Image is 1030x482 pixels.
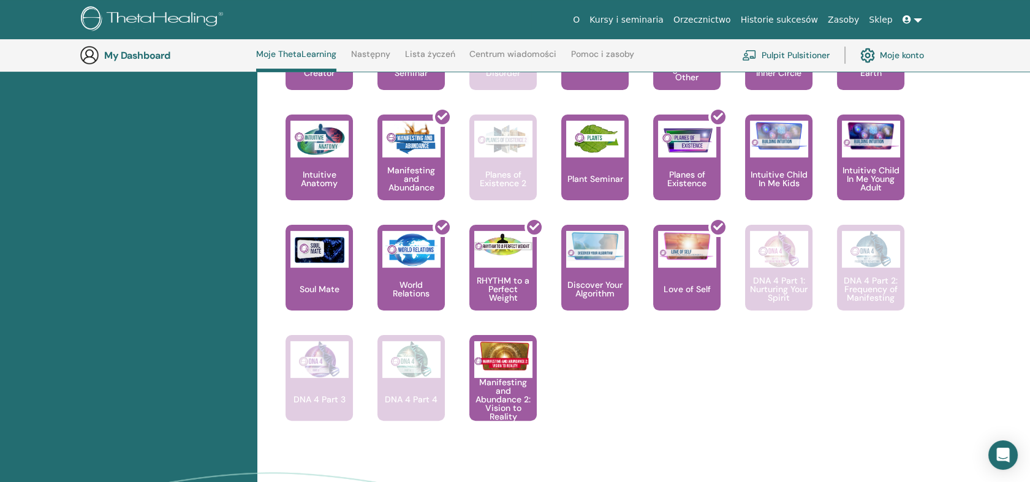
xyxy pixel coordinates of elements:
a: DNA 4 Part 2: Frequency of Manifesting DNA 4 Part 2: Frequency of Manifesting [837,225,904,335]
p: DNA 4 Part 4 [380,395,442,404]
img: chalkboard-teacher.svg [742,50,757,61]
div: Open Intercom Messenger [988,440,1018,470]
img: logo.png [81,6,227,34]
img: Planes of Existence 2 [474,121,532,157]
a: DNA 4 Part 1: Nurturing Your Spirit DNA 4 Part 1: Nurturing Your Spirit [745,225,812,335]
a: World Relations World Relations [377,225,445,335]
a: Zasoby [823,9,864,31]
p: You and Your Significant Other [653,56,721,81]
a: O [568,9,585,31]
p: Planes of Existence [653,170,721,187]
a: DNA 4 Part 4 DNA 4 Part 4 [377,335,445,445]
img: DNA 4 Part 4 [382,341,441,378]
a: Soul Mate Soul Mate [286,225,353,335]
p: Intuitive Anatomy [286,170,353,187]
a: Pomoc i zasoby [571,49,634,69]
img: generic-user-icon.jpg [80,45,99,65]
img: cog.svg [860,45,875,66]
img: DNA 4 Part 2: Frequency of Manifesting [842,231,900,268]
a: Kursy i seminaria [585,9,668,31]
a: Manifesting and Abundance Manifesting and Abundance [377,115,445,225]
a: Orzecznictwo [668,9,736,31]
img: Plant Seminar [566,121,624,157]
p: Intuitive Child In Me Young Adult [837,166,904,192]
p: Disease and Disorder [469,60,537,77]
a: Intuitive Anatomy Intuitive Anatomy [286,115,353,225]
a: Plant Seminar Plant Seminar [561,115,629,225]
a: Intuitive Child In Me Kids Intuitive Child In Me Kids [745,115,812,225]
a: Moje ThetaLearning [256,49,336,72]
p: DNA 4 Part 2: Frequency of Manifesting [837,276,904,302]
img: Discover Your Algorithm [566,231,624,261]
p: RHYTHM to a Perfect Weight [469,276,537,302]
img: Planes of Existence [658,121,716,157]
p: Manifesting and Abundance [377,166,445,192]
img: Love of Self [658,231,716,261]
a: DNA 4 Part 3 DNA 4 Part 3 [286,335,353,445]
p: Love of Self [659,285,716,293]
img: DNA 4 Part 3 [290,341,349,378]
p: Manifesting and Abundance 2: Vision to Reality [469,378,537,421]
p: Intuitive Child In Me Kids [745,170,812,187]
a: Centrum wiadomości [469,49,556,69]
a: Sklep [864,9,897,31]
p: Soul Mate [295,285,344,293]
p: DNA 4 Part 1: Nurturing Your Spirit [745,276,812,302]
img: Soul Mate [290,231,349,268]
img: RHYTHM to a Perfect Weight [474,231,532,259]
a: Lista życzeń [405,49,455,69]
p: DNA 4 Part 3 [289,395,350,404]
img: Manifesting and Abundance [382,121,441,157]
p: World Relations [377,281,445,298]
a: Moje konto [860,42,924,69]
a: Historie sukcesów [736,9,823,31]
img: World Relations [382,231,441,268]
img: Intuitive Anatomy [290,121,349,157]
a: Intuitive Child In Me Young Adult Intuitive Child In Me Young Adult [837,115,904,225]
a: Planes of Existence 2 Planes of Existence 2 [469,115,537,225]
img: DNA 4 Part 1: Nurturing Your Spirit [750,231,808,268]
a: Manifesting and Abundance 2: Vision to Reality Manifesting and Abundance 2: Vision to Reality [469,335,537,445]
img: Manifesting and Abundance 2: Vision to Reality [474,341,532,371]
a: Pulpit Pulsitioner [742,42,830,69]
p: Discover Your Algorithm [561,281,629,298]
a: RHYTHM to a Perfect Weight RHYTHM to a Perfect Weight [469,225,537,335]
a: Planes of Existence Planes of Existence [653,115,721,225]
p: Plant Seminar [562,175,628,183]
a: Discover Your Algorithm Discover Your Algorithm [561,225,629,335]
h3: My Dashboard [104,50,227,61]
img: Intuitive Child In Me Kids [750,121,808,151]
img: Intuitive Child In Me Young Adult [842,121,900,151]
p: Animal Seminar [377,60,445,77]
p: Planes of Existence 2 [469,170,537,187]
a: Następny [351,49,390,69]
a: Love of Self Love of Self [653,225,721,335]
